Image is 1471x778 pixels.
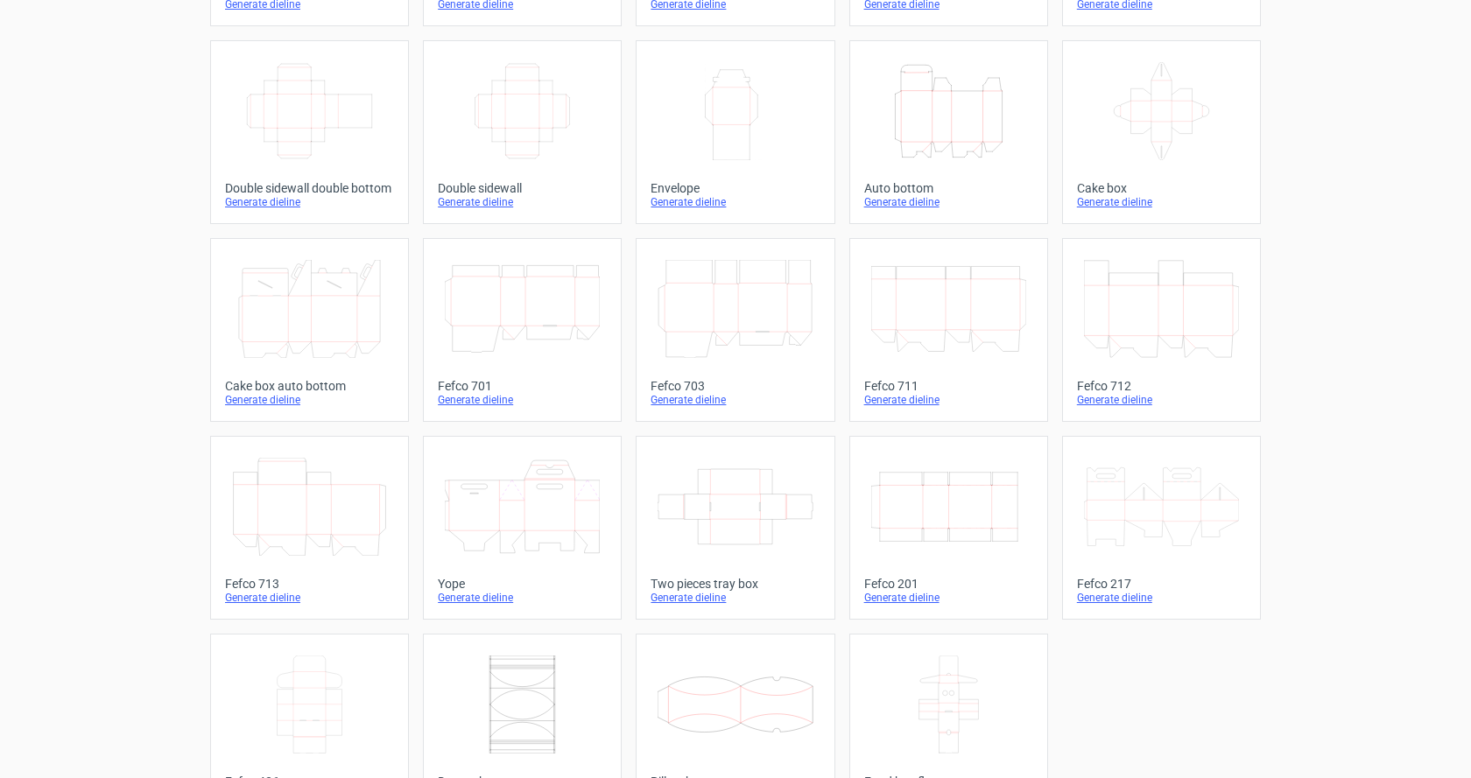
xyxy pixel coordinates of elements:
[225,379,394,393] div: Cake box auto bottom
[849,436,1048,620] a: Fefco 201Generate dieline
[438,591,607,605] div: Generate dieline
[864,577,1033,591] div: Fefco 201
[438,393,607,407] div: Generate dieline
[438,379,607,393] div: Fefco 701
[864,379,1033,393] div: Fefco 711
[210,40,409,224] a: Double sidewall double bottomGenerate dieline
[651,195,820,209] div: Generate dieline
[438,577,607,591] div: Yope
[1077,393,1246,407] div: Generate dieline
[1077,195,1246,209] div: Generate dieline
[225,577,394,591] div: Fefco 713
[864,181,1033,195] div: Auto bottom
[1077,379,1246,393] div: Fefco 712
[864,393,1033,407] div: Generate dieline
[636,238,834,422] a: Fefco 703Generate dieline
[864,591,1033,605] div: Generate dieline
[438,181,607,195] div: Double sidewall
[651,591,820,605] div: Generate dieline
[225,181,394,195] div: Double sidewall double bottom
[210,436,409,620] a: Fefco 713Generate dieline
[651,181,820,195] div: Envelope
[651,379,820,393] div: Fefco 703
[849,40,1048,224] a: Auto bottomGenerate dieline
[210,238,409,422] a: Cake box auto bottomGenerate dieline
[849,238,1048,422] a: Fefco 711Generate dieline
[636,436,834,620] a: Two pieces tray boxGenerate dieline
[423,436,622,620] a: YopeGenerate dieline
[225,195,394,209] div: Generate dieline
[423,40,622,224] a: Double sidewallGenerate dieline
[651,393,820,407] div: Generate dieline
[225,591,394,605] div: Generate dieline
[1077,181,1246,195] div: Cake box
[1077,591,1246,605] div: Generate dieline
[651,577,820,591] div: Two pieces tray box
[438,195,607,209] div: Generate dieline
[864,195,1033,209] div: Generate dieline
[1062,436,1261,620] a: Fefco 217Generate dieline
[423,238,622,422] a: Fefco 701Generate dieline
[225,393,394,407] div: Generate dieline
[1077,577,1246,591] div: Fefco 217
[1062,238,1261,422] a: Fefco 712Generate dieline
[636,40,834,224] a: EnvelopeGenerate dieline
[1062,40,1261,224] a: Cake boxGenerate dieline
